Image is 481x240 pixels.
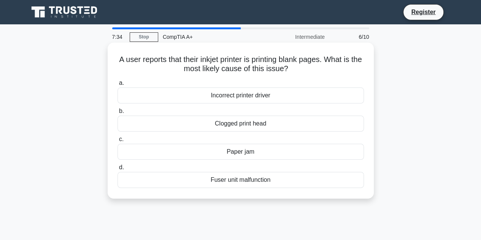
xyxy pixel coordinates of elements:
[108,29,130,45] div: 7:34
[130,32,158,42] a: Stop
[158,29,263,45] div: CompTIA A+
[117,55,365,74] h5: A user reports that their inkjet printer is printing blank pages. What is the most likely cause o...
[117,144,364,160] div: Paper jam
[263,29,329,45] div: Intermediate
[117,172,364,188] div: Fuser unit malfunction
[117,87,364,103] div: Incorrect printer driver
[119,79,124,86] span: a.
[329,29,374,45] div: 6/10
[406,7,440,17] a: Register
[119,108,124,114] span: b.
[119,164,124,170] span: d.
[119,136,124,142] span: c.
[117,116,364,132] div: Clogged print head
